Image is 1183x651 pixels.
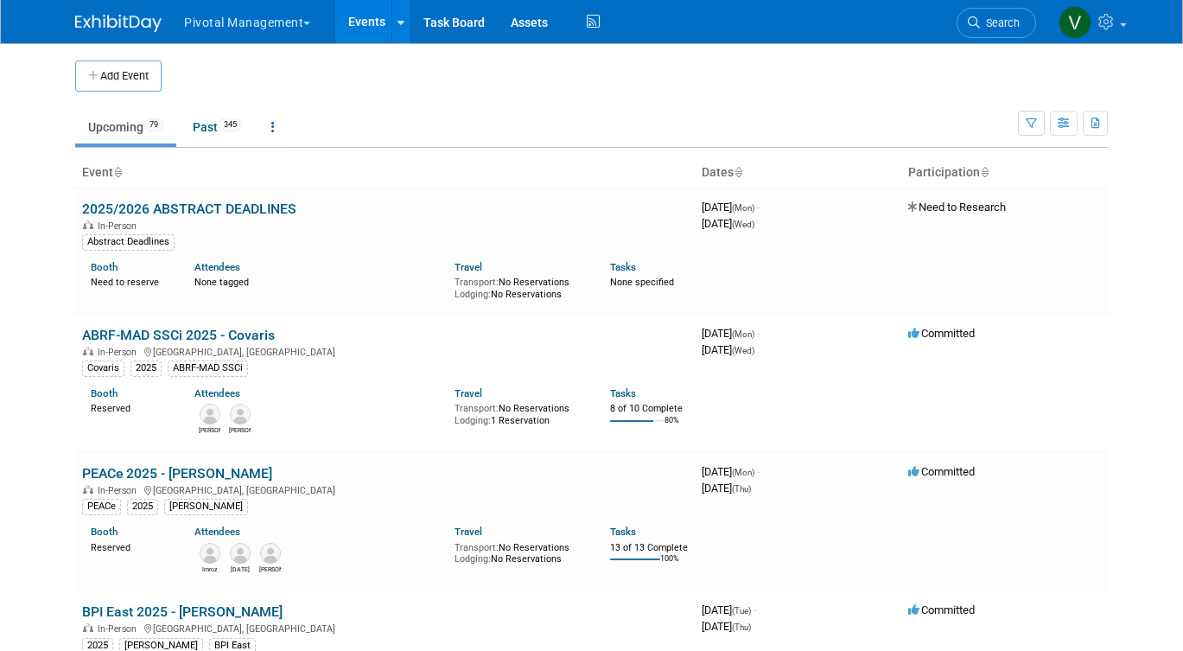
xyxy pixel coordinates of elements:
span: [DATE] [702,327,760,340]
img: Valerie Weld [1059,6,1091,39]
span: In-Person [98,485,142,496]
a: PEACe 2025 - [PERSON_NAME] [82,465,272,482]
span: In-Person [98,347,142,358]
span: (Mon) [732,468,754,477]
span: In-Person [98,623,142,635]
a: Attendees [194,387,240,399]
span: 79 [144,118,163,131]
a: Search [957,8,1036,38]
span: (Wed) [732,346,754,355]
img: Raja Srinivas [230,543,251,564]
div: 13 of 13 Complete [610,542,688,554]
div: PEACe [82,499,121,514]
div: Martin Carcamo [259,564,281,574]
span: None specified [610,277,674,288]
td: 80% [665,416,679,439]
div: ABRF-MAD SSCi [168,361,248,376]
div: None tagged [194,273,441,289]
a: Upcoming79 [75,111,176,144]
img: In-Person Event [83,623,93,632]
span: Committed [908,603,975,616]
td: 100% [660,554,679,578]
div: Melissa Gabello [199,424,220,435]
span: (Thu) [732,484,751,494]
span: Need to Research [908,201,1006,214]
a: Travel [455,526,482,538]
div: Abstract Deadlines [82,234,175,250]
a: Tasks [610,387,636,399]
span: [DATE] [702,482,751,495]
span: Committed [908,327,975,340]
img: In-Person Event [83,485,93,494]
div: Sujash Chatterjee [229,424,251,435]
span: (Mon) [732,329,754,339]
span: - [757,201,760,214]
img: Imroz Ghangas [200,543,220,564]
span: - [754,603,756,616]
span: Transport: [455,277,499,288]
a: Sort by Participation Type [980,165,989,179]
div: 2025 [127,499,158,514]
span: 345 [219,118,242,131]
a: Travel [455,261,482,273]
div: Covaris [82,361,124,376]
img: Sujash Chatterjee [230,404,251,424]
div: [PERSON_NAME] [164,499,248,514]
a: Tasks [610,261,636,273]
span: - [757,327,760,340]
span: - [757,465,760,478]
span: (Tue) [732,606,751,616]
div: 2025 [130,361,162,376]
div: Reserved [91,399,169,415]
a: Tasks [610,526,636,538]
img: Martin Carcamo [260,543,281,564]
span: Lodging: [455,289,491,300]
div: Imroz Ghangas [199,564,220,574]
a: BPI East 2025 - [PERSON_NAME] [82,603,283,620]
div: Raja Srinivas [229,564,251,574]
th: Event [75,158,695,188]
span: In-Person [98,220,142,232]
a: Booth [91,387,118,399]
img: ExhibitDay [75,15,162,32]
span: Transport: [455,403,499,414]
a: 2025/2026 ABSTRACT DEADLINES [82,201,296,217]
span: [DATE] [702,620,751,633]
span: [DATE] [702,343,754,356]
a: Booth [91,526,118,538]
a: Travel [455,387,482,399]
th: Dates [695,158,901,188]
div: No Reservations No Reservations [455,539,584,565]
div: Reserved [91,539,169,554]
div: [GEOGRAPHIC_DATA], [GEOGRAPHIC_DATA] [82,344,688,358]
div: 8 of 10 Complete [610,403,688,415]
a: Sort by Event Name [113,165,122,179]
button: Add Event [75,61,162,92]
span: [DATE] [702,465,760,478]
span: Committed [908,465,975,478]
a: Attendees [194,261,240,273]
div: [GEOGRAPHIC_DATA], [GEOGRAPHIC_DATA] [82,621,688,635]
img: In-Person Event [83,220,93,229]
img: In-Person Event [83,347,93,355]
span: (Wed) [732,220,754,229]
span: [DATE] [702,217,754,230]
a: Past345 [180,111,255,144]
div: No Reservations 1 Reservation [455,399,584,426]
th: Participation [901,158,1108,188]
span: (Thu) [732,622,751,632]
div: Need to reserve [91,273,169,289]
div: No Reservations No Reservations [455,273,584,300]
span: Lodging: [455,553,491,565]
span: Lodging: [455,415,491,426]
span: Transport: [455,542,499,553]
img: Melissa Gabello [200,404,220,424]
a: ABRF-MAD SSCi 2025 - Covaris [82,327,275,343]
a: Sort by Start Date [734,165,742,179]
a: Booth [91,261,118,273]
div: [GEOGRAPHIC_DATA], [GEOGRAPHIC_DATA] [82,482,688,496]
a: Attendees [194,526,240,538]
span: [DATE] [702,201,760,214]
span: Search [980,16,1020,29]
span: [DATE] [702,603,756,616]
